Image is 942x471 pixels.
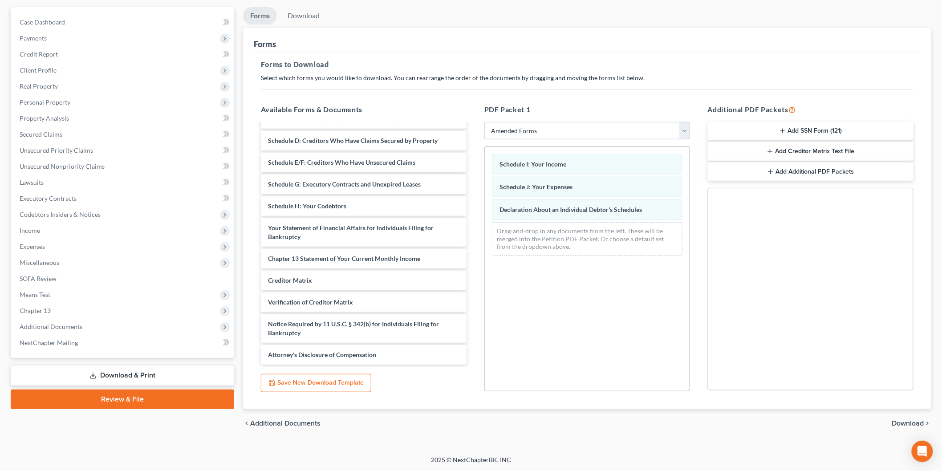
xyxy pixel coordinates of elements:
[20,291,50,298] span: Means Test
[243,7,277,24] a: Forms
[20,275,57,282] span: SOFA Review
[12,175,234,191] a: Lawsuits
[484,104,690,115] h5: PDF Packet 1
[20,146,93,154] span: Unsecured Priority Claims
[20,243,45,250] span: Expenses
[708,142,914,161] button: Add Creditor Matrix Text File
[268,276,312,284] span: Creditor Matrix
[20,339,78,346] span: NextChapter Mailing
[12,142,234,158] a: Unsecured Priority Claims
[12,158,234,175] a: Unsecured Nonpriority Claims
[261,73,914,82] p: Select which forms you would like to download. You can rearrange the order of the documents by dr...
[912,441,933,462] div: Open Intercom Messenger
[268,320,439,337] span: Notice Required by 11 U.S.C. § 342(b) for Individuals Filing for Bankruptcy
[268,115,398,122] span: Schedule C: The Property You Claim as Exempt
[12,110,234,126] a: Property Analysis
[268,351,376,358] span: Attorney's Disclosure of Compensation
[261,374,371,393] button: Save New Download Template
[492,222,682,256] div: Drag-and-drop in any documents from the left. These will be merged into the Petition PDF Packet. ...
[11,390,234,409] a: Review & File
[12,14,234,30] a: Case Dashboard
[268,255,420,262] span: Chapter 13 Statement of Your Current Monthly Income
[20,66,57,74] span: Client Profile
[280,7,327,24] a: Download
[708,104,914,115] h5: Additional PDF Packets
[12,126,234,142] a: Secured Claims
[261,104,467,115] h5: Available Forms & Documents
[924,420,931,427] i: chevron_right
[20,323,82,330] span: Additional Documents
[12,191,234,207] a: Executory Contracts
[12,271,234,287] a: SOFA Review
[499,206,642,213] span: Declaration About an Individual Debtor's Schedules
[254,39,276,49] div: Forms
[243,420,250,427] i: chevron_left
[20,130,62,138] span: Secured Claims
[20,211,101,218] span: Codebtors Insiders & Notices
[20,50,58,58] span: Credit Report
[20,227,40,234] span: Income
[708,162,914,181] button: Add Additional PDF Packets
[268,180,421,188] span: Schedule G: Executory Contracts and Unexpired Leases
[268,224,434,240] span: Your Statement of Financial Affairs for Individuals Filing for Bankruptcy
[20,259,59,266] span: Miscellaneous
[20,307,51,314] span: Chapter 13
[499,160,566,168] span: Schedule I: Your Income
[20,114,69,122] span: Property Analysis
[243,420,321,427] a: chevron_left Additional Documents
[708,122,914,141] button: Add SSN Form (121)
[20,98,70,106] span: Personal Property
[268,137,438,144] span: Schedule D: Creditors Who Have Claims Secured by Property
[250,420,321,427] span: Additional Documents
[892,420,931,427] button: Download chevron_right
[20,18,65,26] span: Case Dashboard
[20,162,105,170] span: Unsecured Nonpriority Claims
[20,179,44,186] span: Lawsuits
[268,158,415,166] span: Schedule E/F: Creditors Who Have Unsecured Claims
[268,298,353,306] span: Verification of Creditor Matrix
[20,195,77,202] span: Executory Contracts
[20,34,47,42] span: Payments
[20,82,58,90] span: Real Property
[892,420,924,427] span: Download
[12,335,234,351] a: NextChapter Mailing
[261,59,914,70] h5: Forms to Download
[499,183,573,191] span: Schedule J: Your Expenses
[11,365,234,386] a: Download & Print
[268,202,346,210] span: Schedule H: Your Codebtors
[12,46,234,62] a: Credit Report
